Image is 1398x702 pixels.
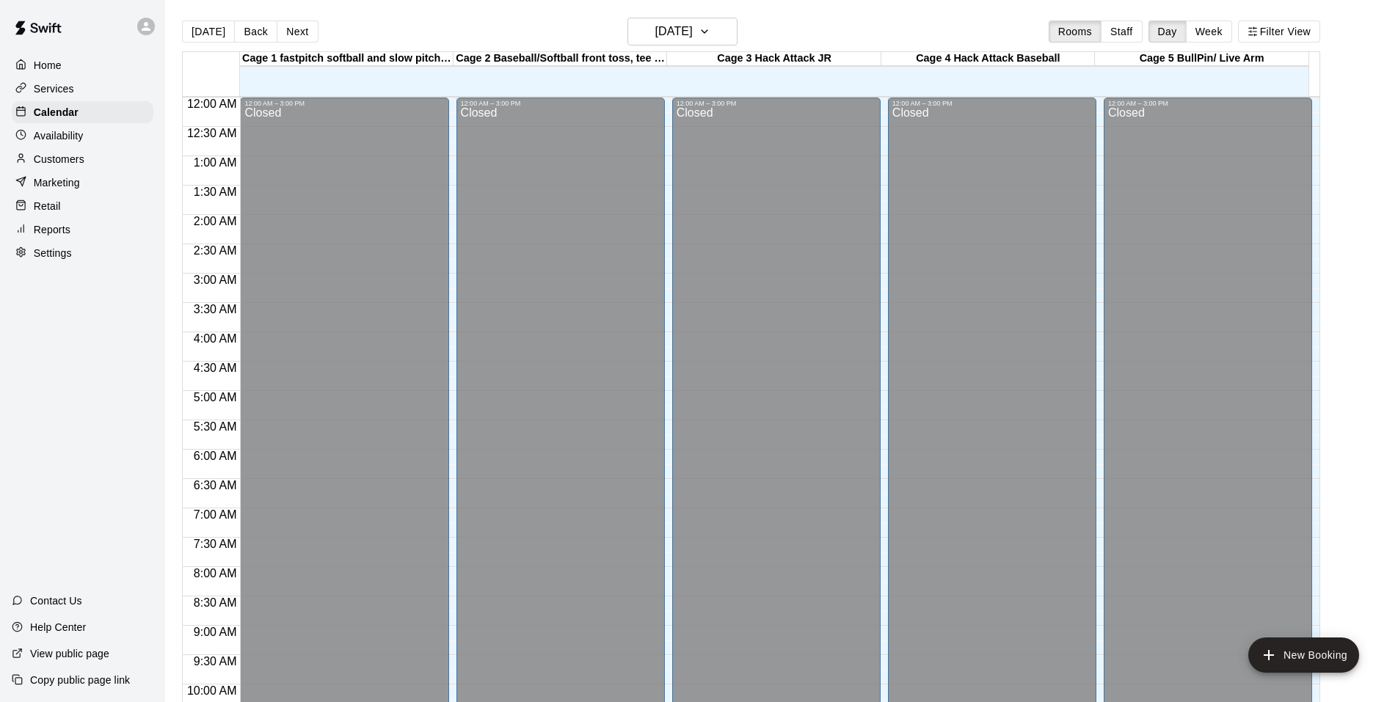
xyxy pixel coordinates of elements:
button: Back [234,21,277,43]
span: 12:00 AM [183,98,241,110]
p: Customers [34,152,84,167]
a: Calendar [12,101,153,123]
a: Customers [12,148,153,170]
p: Services [34,81,74,96]
p: Copy public page link [30,673,130,687]
p: Retail [34,199,61,213]
span: 12:30 AM [183,127,241,139]
button: Filter View [1238,21,1320,43]
a: Reports [12,219,153,241]
p: Home [34,58,62,73]
span: 7:00 AM [190,508,241,521]
span: 7:30 AM [190,538,241,550]
span: 2:00 AM [190,215,241,227]
a: Marketing [12,172,153,194]
span: 4:00 AM [190,332,241,345]
div: 12:00 AM – 3:00 PM [677,100,876,107]
span: 3:00 AM [190,274,241,286]
div: Cage 2 Baseball/Softball front toss, tee work , No Machine [454,52,667,66]
p: Help Center [30,620,86,635]
span: 10:00 AM [183,684,241,697]
button: Day [1148,21,1187,43]
span: 9:00 AM [190,626,241,638]
div: Cage 3 Hack Attack JR [667,52,881,66]
span: 1:30 AM [190,186,241,198]
div: 12:00 AM – 3:00 PM [892,100,1092,107]
p: View public page [30,646,109,661]
div: 12:00 AM – 3:00 PM [244,100,444,107]
a: Services [12,78,153,100]
span: 2:30 AM [190,244,241,257]
a: Settings [12,242,153,264]
h6: [DATE] [655,21,693,42]
p: Marketing [34,175,80,190]
div: Cage 5 BullPin/ Live Arm [1095,52,1308,66]
p: Calendar [34,105,79,120]
button: Staff [1101,21,1143,43]
button: add [1248,637,1359,673]
p: Contact Us [30,593,82,608]
span: 5:00 AM [190,391,241,403]
p: Reports [34,222,70,237]
span: 4:30 AM [190,362,241,374]
span: 6:00 AM [190,450,241,462]
span: 8:30 AM [190,596,241,609]
span: 3:30 AM [190,303,241,315]
button: Week [1186,21,1232,43]
a: Availability [12,125,153,147]
button: [DATE] [627,18,738,45]
button: Next [277,21,318,43]
button: Rooms [1049,21,1102,43]
button: [DATE] [182,21,235,43]
p: Settings [34,246,72,260]
a: Home [12,54,153,76]
div: 12:00 AM – 3:00 PM [1108,100,1308,107]
div: Cage 4 Hack Attack Baseball [881,52,1095,66]
span: 5:30 AM [190,420,241,433]
div: Cage 1 fastpitch softball and slow pitch softball [240,52,454,66]
span: 1:00 AM [190,156,241,169]
span: 8:00 AM [190,567,241,579]
div: 12:00 AM – 3:00 PM [461,100,660,107]
span: 6:30 AM [190,479,241,491]
span: 9:30 AM [190,655,241,668]
a: Retail [12,195,153,217]
p: Availability [34,128,84,143]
